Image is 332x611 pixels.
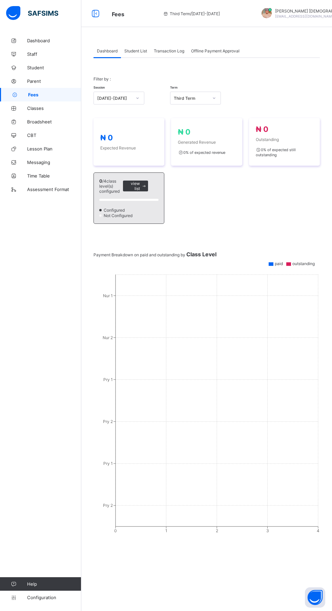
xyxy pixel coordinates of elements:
[275,261,283,266] span: paid
[317,528,319,533] tspan: 4
[94,76,111,81] span: Filter by :
[266,528,269,533] tspan: 3
[124,48,147,53] span: Student List
[163,11,220,16] span: session/term information
[103,335,113,340] tspan: Nur 2
[256,125,268,134] span: ₦ 0
[27,146,81,151] span: Lesson Plan
[292,261,315,266] span: outstanding
[103,461,113,466] tspan: Pry 1
[103,419,113,424] tspan: Pry 2
[97,96,132,101] div: [DATE]-[DATE]
[27,595,81,600] span: Configuration
[99,178,102,184] span: 0
[103,213,134,218] span: Not Configured
[27,133,81,138] span: CBT
[154,48,184,53] span: Transaction Log
[178,127,190,136] span: ₦ 0
[174,96,208,101] div: Third Term
[178,140,235,145] span: Generated Revenue
[27,38,81,43] span: Dashboard
[27,173,81,179] span: Time Table
[103,208,127,213] span: Configured
[191,48,240,53] span: Offline Payment Approval
[94,86,105,89] span: Session
[165,528,167,533] tspan: 1
[100,133,113,142] span: ₦ 0
[256,147,296,157] span: 0 % of expected still outstanding
[103,503,113,508] tspan: Pry 2
[27,187,81,192] span: Assessment Format
[27,105,81,111] span: Classes
[100,145,158,150] span: Expected Revenue
[216,528,218,533] tspan: 2
[103,377,113,382] tspan: Pry 1
[27,78,81,84] span: Parent
[27,160,81,165] span: Messaging
[128,181,140,191] span: view list
[27,119,81,124] span: Broadsheet
[103,293,113,298] tspan: Nur 1
[178,150,225,155] span: 0 % of expected revenue
[94,252,216,257] span: Payment Breakdown on paid and outstanding by
[256,137,313,142] span: Outstanding
[97,48,118,53] span: Dashboard
[27,51,81,57] span: Staff
[27,581,81,587] span: Help
[6,6,58,20] img: safsims
[186,251,216,258] span: Class Level
[27,65,81,70] span: Student
[114,528,117,533] tspan: 0
[305,587,325,608] button: Open asap
[28,92,81,97] span: Fees
[170,86,178,89] span: Term
[99,179,120,194] span: / 4 class level(s) configured
[112,11,124,18] span: Fees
